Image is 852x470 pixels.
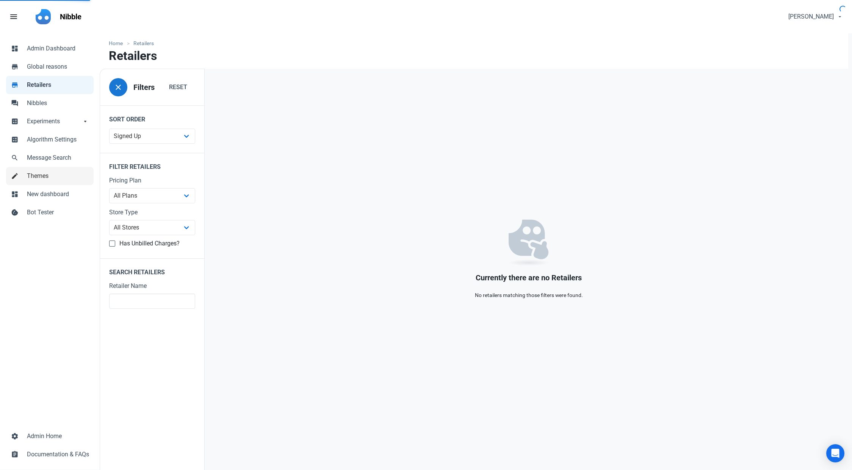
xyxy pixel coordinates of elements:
[6,185,94,203] a: dashboardNew dashboard
[508,220,549,266] img: empty_state.svg
[109,78,127,96] button: close
[100,153,204,176] legend: Filter Retailers
[133,83,155,92] h3: Filters
[100,258,204,281] legend: Search Retailers
[27,44,89,53] span: Admin Dashboard
[114,83,123,92] span: close
[169,83,187,92] span: Reset
[11,80,19,88] span: store
[6,94,94,112] a: forumNibbles
[11,171,19,179] span: mode_edit
[11,62,19,70] span: store
[826,444,844,462] div: Open Intercom Messenger
[11,135,19,143] span: calculate
[27,62,89,71] span: Global reasons
[11,117,19,124] span: calculate
[161,80,195,95] button: Reset
[109,208,195,217] label: Store Type
[27,117,81,126] span: Experiments
[100,105,204,129] legend: Sort Order
[6,203,94,222] a: cookieBot Tester
[6,112,94,130] a: calculateExperimentsarrow_drop_down
[27,135,89,144] span: Algorithm Settings
[11,153,19,161] span: search
[109,49,157,63] h1: Retailers
[27,450,89,459] span: Documentation & FAQs
[27,80,89,90] span: Retailers
[11,432,19,439] span: settings
[27,153,89,162] span: Message Search
[60,11,81,22] p: Nibble
[6,39,94,58] a: dashboardAdmin Dashboard
[6,130,94,149] a: calculateAlgorithm Settings
[11,190,19,197] span: dashboard
[27,190,89,199] span: New dashboard
[27,99,89,108] span: Nibbles
[55,6,86,27] a: Nibble
[81,117,89,124] span: arrow_drop_down
[109,176,195,185] label: Pricing Plan
[109,39,127,47] a: Home
[6,149,94,167] a: searchMessage Search
[109,281,195,291] label: Retailer Name
[475,274,583,282] h2: Currently there are no Retailers
[475,291,583,299] p: No retailers matching those filters were found.
[11,99,19,106] span: forum
[782,9,847,24] button: [PERSON_NAME]
[6,76,94,94] a: storeRetailers
[6,445,94,464] a: assignmentDocumentation & FAQs
[115,240,180,247] span: Has Unbilled Charges?
[100,33,848,49] nav: breadcrumbs
[27,432,89,441] span: Admin Home
[788,12,834,21] span: [PERSON_NAME]
[11,450,19,457] span: assignment
[6,167,94,185] a: mode_editThemes
[9,12,18,21] span: menu
[27,171,89,181] span: Themes
[11,208,19,215] span: cookie
[27,208,89,217] span: Bot Tester
[6,58,94,76] a: storeGlobal reasons
[11,44,19,52] span: dashboard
